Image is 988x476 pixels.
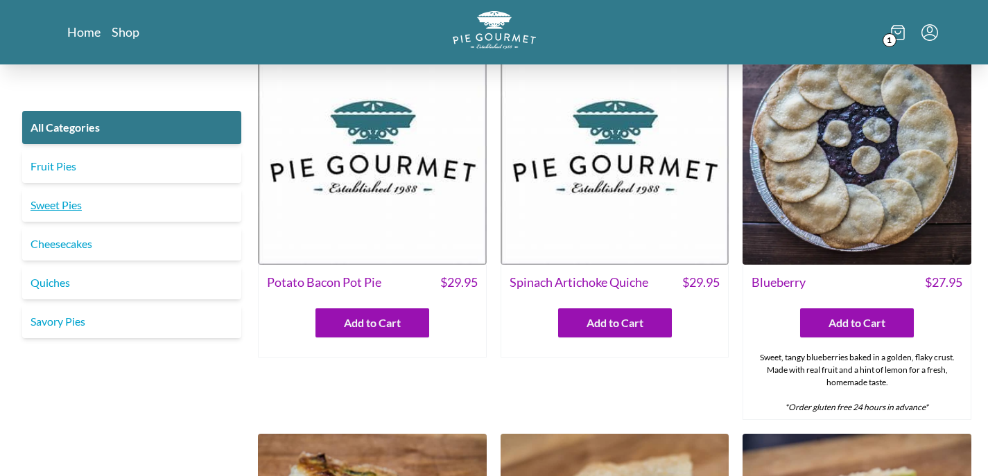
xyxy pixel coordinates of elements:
a: Sweet Pies [22,188,241,222]
a: Home [67,24,101,40]
img: logo [453,11,536,49]
span: Add to Cart [344,315,401,331]
span: $ 29.95 [440,273,478,292]
span: Add to Cart [587,315,643,331]
img: Potato Bacon Pot Pie [258,37,487,265]
span: $ 27.95 [925,273,962,292]
button: Add to Cart [800,308,914,337]
img: Spinach Artichoke Quiche [501,37,729,265]
span: Blueberry [752,273,806,292]
a: Cheesecakes [22,227,241,261]
button: Add to Cart [558,308,672,337]
button: Add to Cart [315,308,429,337]
img: Blueberry [743,37,971,265]
span: Add to Cart [829,315,885,331]
a: Logo [453,11,536,53]
em: *Order gluten free 24 hours in advance* [785,402,928,412]
span: $ 29.95 [682,273,720,292]
a: Savory Pies [22,305,241,338]
div: Sweet, tangy blueberries baked in a golden, flaky crust. Made with real fruit and a hint of lemon... [743,346,971,419]
span: Potato Bacon Pot Pie [267,273,381,292]
a: Shop [112,24,139,40]
button: Menu [921,24,938,41]
a: All Categories [22,111,241,144]
a: Quiches [22,266,241,299]
span: Spinach Artichoke Quiche [510,273,648,292]
span: 1 [883,33,896,47]
a: Fruit Pies [22,150,241,183]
